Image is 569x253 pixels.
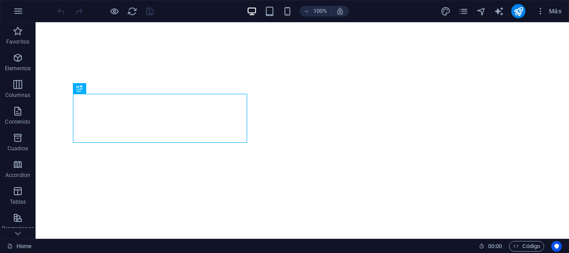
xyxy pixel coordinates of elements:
button: reload [127,6,137,16]
h6: 100% [313,6,327,16]
i: Navegador [476,6,486,16]
button: Haz clic para salir del modo de previsualización y seguir editando [109,6,120,16]
p: Cuadros [8,145,28,152]
button: navigator [476,6,486,16]
button: 100% [300,6,331,16]
p: Prestaciones [2,225,33,232]
i: Páginas (Ctrl+Alt+S) [458,6,469,16]
button: Código [509,241,544,252]
i: AI Writer [494,6,504,16]
p: Favoritos [6,38,29,45]
p: Accordion [5,172,30,179]
i: Volver a cargar página [127,6,137,16]
button: Más [533,4,565,18]
button: pages [458,6,469,16]
button: design [440,6,451,16]
span: : [494,243,496,249]
i: Al redimensionar, ajustar el nivel de zoom automáticamente para ajustarse al dispositivo elegido. [336,7,344,15]
span: Código [513,241,540,252]
p: Columnas [5,92,31,99]
span: Más [536,7,561,16]
i: Publicar [513,6,524,16]
span: 00 00 [488,241,502,252]
i: Diseño (Ctrl+Alt+Y) [441,6,451,16]
p: Elementos [5,65,31,72]
p: Tablas [10,198,26,205]
a: Haz clic para cancelar la selección y doble clic para abrir páginas [7,241,32,252]
button: Usercentrics [551,241,562,252]
h6: Tiempo de la sesión [479,241,502,252]
button: publish [511,4,525,18]
button: text_generator [493,6,504,16]
p: Contenido [5,118,30,125]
